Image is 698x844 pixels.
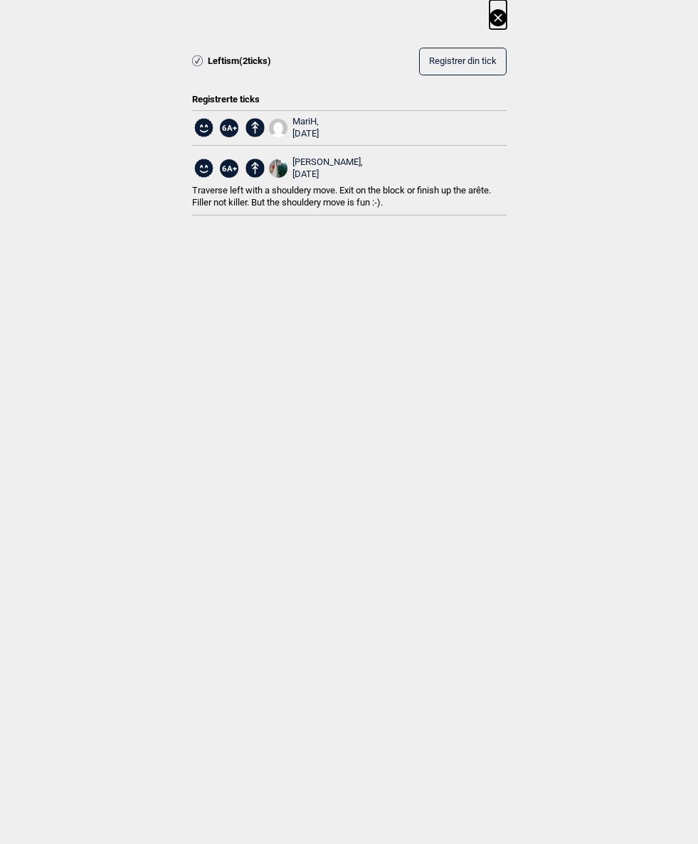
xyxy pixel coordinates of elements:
img: User fallback1 [269,119,287,137]
div: MariH, [292,116,319,140]
a: FB IMG 1628411478605[PERSON_NAME], [DATE] [269,156,363,181]
span: Leftism ( 2 ticks) [208,55,271,68]
div: [DATE] [292,128,319,140]
div: [DATE] [292,169,363,181]
button: Registrer din tick [419,48,507,75]
span: Registrer din tick [429,56,497,67]
span: 6A+ [220,159,238,178]
span: 6A+ [220,119,238,137]
div: [PERSON_NAME], [292,156,363,181]
a: User fallback1MariH, [DATE] [269,116,319,140]
img: FB IMG 1628411478605 [269,159,287,178]
div: Registrerte ticks [192,85,507,106]
span: Traverse left with a shouldery move. Exit on the block or finish up the arête. Filler not killer.... [192,185,491,208]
